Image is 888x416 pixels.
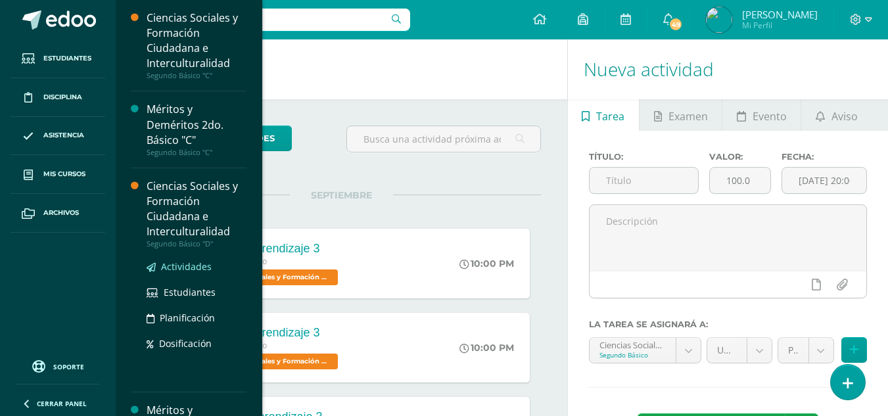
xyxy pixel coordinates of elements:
a: Méritos y Deméritos 2do. Básico "C"Segundo Básico "C" [147,102,246,156]
span: Actividades [161,260,212,273]
span: Disciplina [43,92,82,103]
a: Disciplina [11,78,105,117]
a: Ciencias Sociales y Formación Ciudadana e InterculturalidadSegundo Básico "C" [147,11,246,80]
a: Soporte [16,357,100,375]
span: Estudiantes [43,53,91,64]
span: Estudiantes [164,286,216,298]
label: Título: [589,152,699,162]
input: Puntos máximos [710,168,770,193]
span: Cerrar panel [37,399,87,408]
a: Estudiantes [11,39,105,78]
h1: Actividades [131,39,551,99]
span: Examen [668,101,708,132]
label: La tarea se asignará a: [589,319,867,329]
input: Busca un usuario... [124,9,410,31]
a: Mis cursos [11,155,105,194]
span: Parcial (10.0%) [788,338,799,363]
span: Mi Perfil [742,20,818,31]
label: Fecha: [782,152,867,162]
label: Valor: [709,152,771,162]
h1: Nueva actividad [584,39,872,99]
a: Asistencia [11,117,105,156]
a: Aviso [801,99,872,131]
a: Unidad 4 [707,338,772,363]
img: 529e95d8c70de02c88ecaef2f0471237.png [706,7,732,33]
div: Ciencias Sociales y Formación Ciudadana e Interculturalidad [147,179,246,239]
a: Tarea [568,99,639,131]
span: Mis cursos [43,169,85,179]
span: Planificación [160,312,215,324]
input: Fecha de entrega [782,168,866,193]
a: Evento [722,99,801,131]
span: [PERSON_NAME] [742,8,818,21]
div: Méritos y Deméritos 2do. Básico "C" [147,102,246,147]
input: Título [590,168,698,193]
a: Ciencias Sociales y Formación Ciudadana e Interculturalidad 'C'Segundo Básico [590,338,701,363]
a: Dosificación [147,336,246,351]
span: Ciencias Sociales y Formación Ciudadana e Interculturalidad 'D' [206,354,338,369]
div: Ciencias Sociales y Formación Ciudadana e Interculturalidad [147,11,246,71]
div: Ciencias Sociales y Formación Ciudadana e Interculturalidad 'C' [599,338,666,350]
div: 10:00 PM [459,258,514,269]
span: 49 [668,17,683,32]
span: Aviso [831,101,858,132]
span: Tarea [596,101,624,132]
div: Segundo Básico "C" [147,148,246,157]
a: Planificación [147,310,246,325]
span: Ciencias Sociales y Formación Ciudadana e Interculturalidad 'C' [206,269,338,285]
input: Busca una actividad próxima aquí... [347,126,540,152]
span: Dosificación [159,337,212,350]
span: Archivos [43,208,79,218]
span: Unidad 4 [717,338,737,363]
div: Guía deaprendizaje 3 [206,242,341,256]
span: Soporte [53,362,84,371]
a: Examen [640,99,722,131]
div: Segundo Básico [599,350,666,359]
span: SEPTIEMBRE [290,189,393,201]
a: Archivos [11,194,105,233]
a: Ciencias Sociales y Formación Ciudadana e InterculturalidadSegundo Básico "D" [147,179,246,248]
a: Estudiantes [147,285,246,300]
a: Actividades [147,259,246,274]
div: Segundo Básico "C" [147,71,246,80]
div: 10:00 PM [459,342,514,354]
div: Segundo Básico "D" [147,239,246,248]
div: Guía deaprendizaje 3 [206,326,341,340]
a: Parcial (10.0%) [778,338,833,363]
span: Evento [753,101,787,132]
span: Asistencia [43,130,84,141]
